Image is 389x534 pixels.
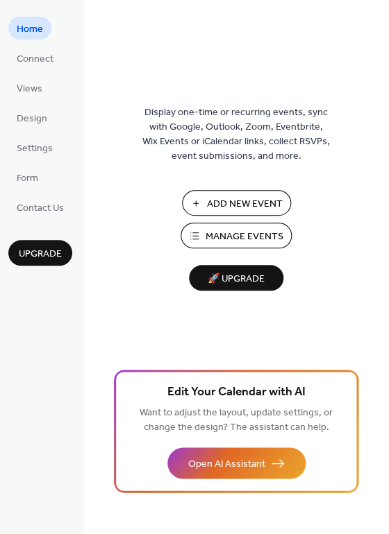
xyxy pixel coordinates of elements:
[19,247,62,261] span: Upgrade
[17,22,43,37] span: Home
[17,112,47,126] span: Design
[197,270,275,288] span: 🚀 Upgrade
[17,171,38,186] span: Form
[188,457,265,472] span: Open AI Assistant
[142,105,330,164] span: Display one-time or recurring events, sync with Google, Outlook, Zoom, Eventbrite, Wix Events or ...
[189,265,283,291] button: 🚀 Upgrade
[17,201,64,216] span: Contact Us
[8,240,72,266] button: Upgrade
[8,46,62,69] a: Connect
[8,106,56,129] a: Design
[182,190,291,216] button: Add New Event
[8,166,47,189] a: Form
[8,76,51,99] a: Views
[8,136,61,159] a: Settings
[167,383,306,402] span: Edit Your Calendar with AI
[8,17,51,40] a: Home
[17,52,53,67] span: Connect
[17,82,42,96] span: Views
[140,404,333,437] span: Want to adjust the layout, update settings, or change the design? The assistant can help.
[181,223,292,248] button: Manage Events
[8,196,72,218] a: Contact Us
[17,141,53,156] span: Settings
[206,230,283,244] span: Manage Events
[207,197,283,212] span: Add New Event
[167,447,306,479] button: Open AI Assistant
